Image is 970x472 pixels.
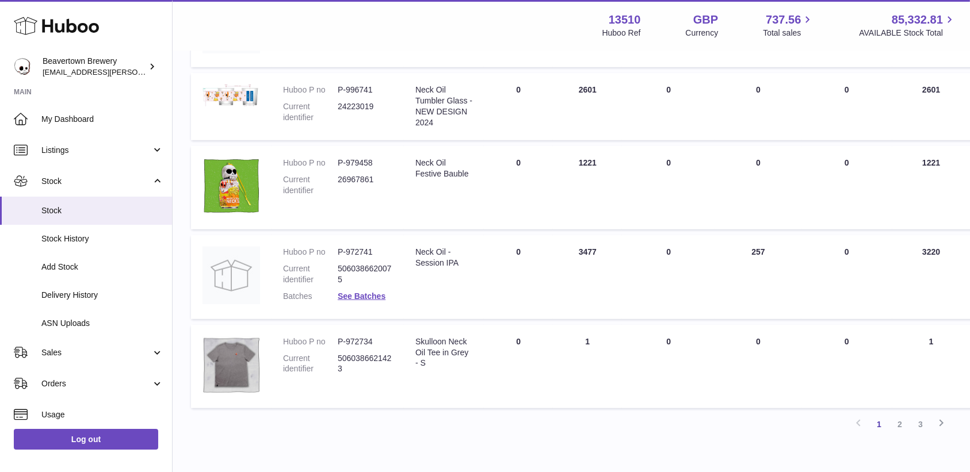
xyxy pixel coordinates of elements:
[41,347,151,358] span: Sales
[283,85,338,95] dt: Huboo P no
[338,291,385,301] a: See Batches
[484,235,553,319] td: 0
[41,262,163,273] span: Add Stock
[283,158,338,168] dt: Huboo P no
[41,176,151,187] span: Stock
[889,414,910,435] a: 2
[41,233,163,244] span: Stock History
[715,73,801,140] td: 0
[338,158,392,168] dd: P-979458
[41,290,163,301] span: Delivery History
[484,325,553,408] td: 0
[338,353,392,375] dd: 5060386621423
[415,158,472,179] div: Neck Oil Festive Bauble
[859,28,956,39] span: AVAILABLE Stock Total
[602,28,641,39] div: Huboo Ref
[553,235,622,319] td: 3477
[14,429,158,450] a: Log out
[338,101,392,123] dd: 24223019
[283,263,338,285] dt: Current identifier
[338,85,392,95] dd: P-996741
[203,336,260,394] img: product image
[845,247,849,256] span: 0
[715,146,801,229] td: 0
[715,325,801,408] td: 0
[715,235,801,319] td: 257
[553,146,622,229] td: 1221
[338,263,392,285] dd: 5060386620075
[622,325,715,408] td: 0
[763,12,814,39] a: 737.56 Total sales
[845,158,849,167] span: 0
[622,146,715,229] td: 0
[14,58,31,75] img: kit.lowe@beavertownbrewery.co.uk
[553,325,622,408] td: 1
[43,56,146,78] div: Beavertown Brewery
[283,353,338,375] dt: Current identifier
[283,174,338,196] dt: Current identifier
[910,414,931,435] a: 3
[283,247,338,258] dt: Huboo P no
[415,247,472,268] div: Neck Oil - Session IPA
[763,28,814,39] span: Total sales
[845,337,849,346] span: 0
[338,336,392,347] dd: P-972734
[845,85,849,94] span: 0
[892,12,943,28] span: 85,332.81
[859,12,956,39] a: 85,332.81 AVAILABLE Stock Total
[686,28,719,39] div: Currency
[41,409,163,420] span: Usage
[41,205,163,216] span: Stock
[484,73,553,140] td: 0
[283,291,338,302] dt: Batches
[41,114,163,125] span: My Dashboard
[693,12,718,28] strong: GBP
[766,12,801,28] span: 737.56
[43,67,231,76] span: [EMAIL_ADDRESS][PERSON_NAME][DOMAIN_NAME]
[415,336,472,369] div: Skulloon Neck Oil Tee in Grey - S
[609,12,641,28] strong: 13510
[869,414,889,435] a: 1
[553,73,622,140] td: 2601
[203,158,260,215] img: product image
[484,146,553,229] td: 0
[622,235,715,319] td: 0
[203,247,260,304] img: product image
[622,73,715,140] td: 0
[415,85,472,128] div: Neck Oil Tumbler Glass - NEW DESIGN 2024
[283,101,338,123] dt: Current identifier
[203,85,260,106] img: product image
[41,378,151,389] span: Orders
[283,336,338,347] dt: Huboo P no
[41,145,151,156] span: Listings
[338,247,392,258] dd: P-972741
[338,174,392,196] dd: 26967861
[41,318,163,329] span: ASN Uploads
